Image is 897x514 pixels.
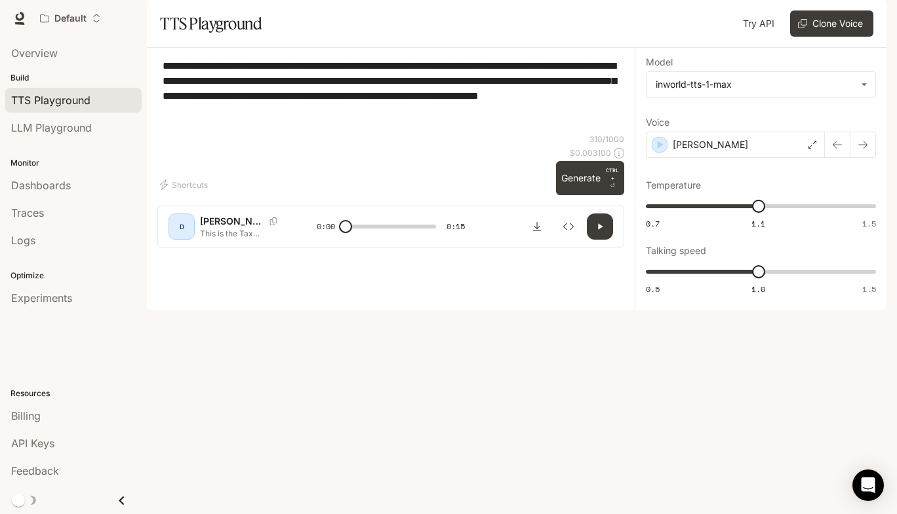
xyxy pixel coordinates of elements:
[790,10,873,37] button: Clone Voice
[673,138,748,151] p: [PERSON_NAME]
[555,213,582,240] button: Inspect
[646,181,701,190] p: Temperature
[738,10,780,37] a: Try API
[200,228,285,239] p: This is the Tax Withholdings Edit form. It allows you to manage and update tax withholding record...
[647,72,875,97] div: inworld-tts-1-max
[160,10,262,37] h1: TTS Playground
[862,284,876,295] span: 1.5
[447,220,465,233] span: 0:15
[200,215,264,228] p: [PERSON_NAME]
[646,284,660,295] span: 0.5
[264,217,283,225] button: Copy Voice ID
[606,166,619,182] p: CTRL +
[646,218,660,229] span: 0.7
[606,166,619,190] p: ⏎
[656,78,854,91] div: inworld-tts-1-max
[646,58,673,67] p: Model
[524,213,550,240] button: Download audio
[751,218,765,229] span: 1.1
[589,134,624,145] p: 310 / 1000
[556,161,624,195] button: GenerateCTRL +⏎
[157,174,213,195] button: Shortcuts
[862,218,876,229] span: 1.5
[852,469,884,501] div: Open Intercom Messenger
[34,5,107,31] button: Open workspace menu
[317,220,335,233] span: 0:00
[570,147,611,158] p: $ 0.003100
[54,13,87,24] p: Default
[646,118,669,127] p: Voice
[171,216,192,237] div: D
[646,246,706,255] p: Talking speed
[751,284,765,295] span: 1.0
